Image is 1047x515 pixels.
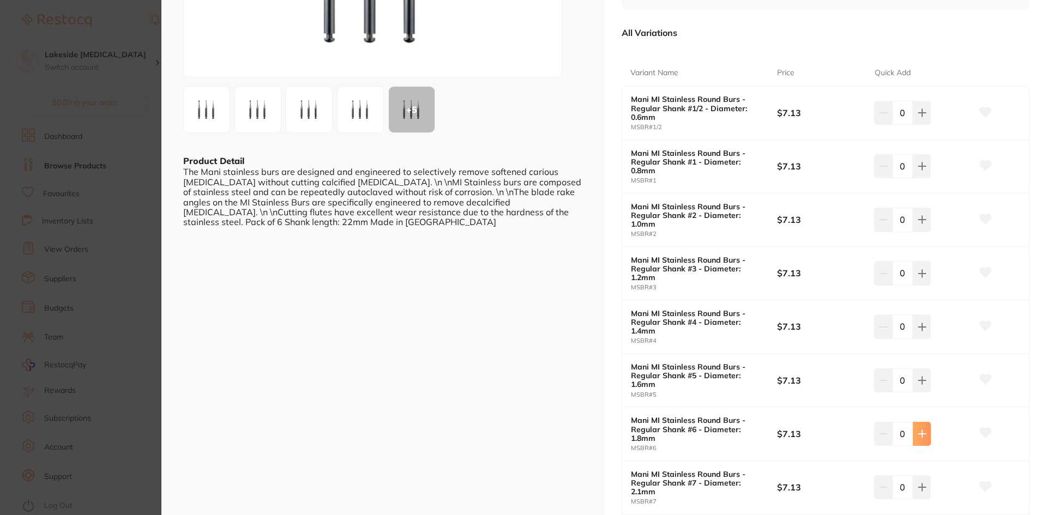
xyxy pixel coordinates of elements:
p: Price [777,68,795,78]
img: NTY [341,90,380,129]
b: Product Detail [183,155,244,166]
b: $7.13 [777,481,865,493]
b: $7.13 [777,214,865,226]
b: $7.13 [777,320,865,332]
b: Mani MI Stainless Round Burs - Regular Shank #1 - Diameter: 0.8mm [631,149,762,175]
b: Mani MI Stainless Round Burs - Regular Shank #3 - Diameter: 1.2mm [631,256,762,282]
small: MSBR#1/2 [631,124,777,131]
b: $7.13 [777,428,865,440]
small: MSBR#7 [631,498,777,505]
button: +5 [388,86,435,133]
b: Mani MI Stainless Round Burs - Regular Shank #4 - Diameter: 1.4mm [631,309,762,335]
b: Mani MI Stainless Round Burs - Regular Shank #2 - Diameter: 1.0mm [631,202,762,228]
b: $7.13 [777,374,865,386]
b: $7.13 [777,160,865,172]
small: MSBR#5 [631,391,777,398]
p: Variant Name [630,68,678,78]
small: MSBR#4 [631,337,777,344]
img: NTQ [238,90,278,129]
small: MSBR#2 [631,231,777,238]
b: $7.13 [777,267,865,279]
p: Quick Add [875,68,911,78]
p: All Variations [622,27,677,38]
b: Mani MI Stainless Round Burs - Regular Shank #1/2 - Diameter: 0.6mm [631,95,762,121]
small: MSBR#6 [631,445,777,452]
small: MSBR#1 [631,177,777,184]
b: Mani MI Stainless Round Burs - Regular Shank #7 - Diameter: 2.1mm [631,470,762,496]
img: NTU [290,90,329,129]
b: Mani MI Stainless Round Burs - Regular Shank #6 - Diameter: 1.8mm [631,416,762,442]
div: + 5 [389,87,435,132]
b: Mani MI Stainless Round Burs - Regular Shank #5 - Diameter: 1.6mm [631,362,762,389]
div: The Mani stainless burs are designed and engineered to selectively remove softened carious [MEDIC... [183,167,582,227]
small: MSBR#3 [631,284,777,291]
img: NTM [187,90,226,129]
b: $7.13 [777,107,865,119]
